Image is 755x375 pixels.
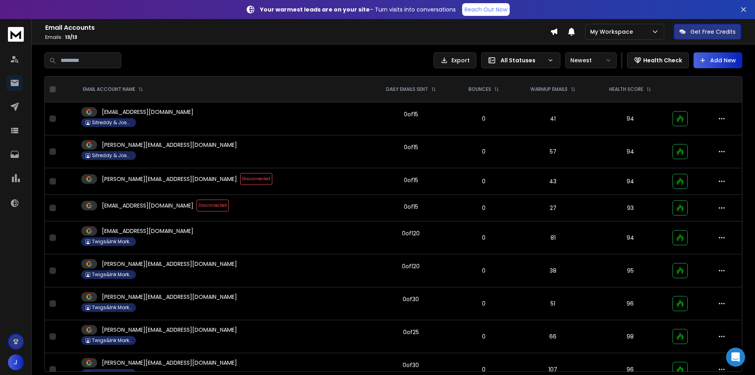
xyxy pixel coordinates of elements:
p: [PERSON_NAME][EMAIL_ADDRESS][DOMAIN_NAME] [102,293,237,301]
td: 96 [593,287,668,320]
p: Twigs&Ink Marketing [92,304,132,311]
button: Health Check [627,52,689,68]
p: Sitreddy & Joshit Workspace [92,152,132,159]
p: Sitreddy & Joshit Workspace [92,119,132,126]
td: 27 [513,195,593,221]
button: Add New [694,52,742,68]
p: HEALTH SCORE [609,86,643,92]
td: 41 [513,102,593,135]
p: [PERSON_NAME][EMAIL_ADDRESS][DOMAIN_NAME] [102,359,237,367]
td: 57 [513,135,593,168]
p: [PERSON_NAME][EMAIL_ADDRESS][DOMAIN_NAME] [102,260,237,268]
img: logo [8,27,24,42]
span: Disconnected [240,173,272,185]
p: WARMUP EMAILS [530,86,568,92]
td: 94 [593,135,668,168]
p: 0 [459,148,508,156]
p: [EMAIL_ADDRESS][DOMAIN_NAME] [102,227,193,235]
span: 13 / 13 [65,34,77,40]
div: 0 of 120 [402,262,420,270]
td: 66 [513,320,593,353]
button: Newest [565,52,617,68]
td: 81 [513,221,593,254]
p: Get Free Credits [690,28,736,36]
div: 0 of 120 [402,229,420,237]
div: 0 of 25 [403,328,419,336]
p: All Statuses [501,56,544,64]
p: 0 [459,177,508,185]
div: 0 of 15 [404,143,418,151]
p: Twigs&Ink Marketing [92,337,132,344]
p: Reach Out Now [464,6,507,13]
td: 94 [593,221,668,254]
td: 94 [593,168,668,195]
div: EMAIL ACCOUNT NAME [83,86,143,92]
td: 93 [593,195,668,221]
button: Export [434,52,476,68]
p: 0 [459,267,508,275]
button: J [8,354,24,370]
p: My Workspace [590,28,636,36]
td: 51 [513,287,593,320]
div: 0 of 15 [404,110,418,118]
div: 0 of 15 [404,176,418,184]
p: 0 [459,333,508,340]
p: 0 [459,234,508,242]
p: BOUNCES [468,86,491,92]
p: Health Check [643,56,682,64]
p: 0 [459,300,508,308]
p: [PERSON_NAME][EMAIL_ADDRESS][DOMAIN_NAME] [102,141,237,149]
a: Reach Out Now [462,3,510,16]
td: 95 [593,254,668,287]
p: [PERSON_NAME][EMAIL_ADDRESS][DOMAIN_NAME] [102,326,237,334]
div: 0 of 30 [403,361,419,369]
p: Twigs&Ink Marketing [92,238,132,245]
div: Open Intercom Messenger [726,348,745,367]
p: 0 [459,115,508,123]
p: 0 [459,365,508,373]
strong: Your warmest leads are on your site [260,6,370,13]
p: [PERSON_NAME][EMAIL_ADDRESS][DOMAIN_NAME] [102,175,237,183]
p: Emails : [45,34,550,40]
p: [EMAIL_ADDRESS][DOMAIN_NAME] [102,108,193,116]
p: 0 [459,204,508,212]
td: 94 [593,102,668,135]
p: DAILY EMAILS SENT [386,86,428,92]
p: – Turn visits into conversations [260,6,456,13]
td: 38 [513,254,593,287]
div: 0 of 30 [403,295,419,303]
p: Twigs&Ink Marketing [92,271,132,278]
h1: Email Accounts [45,23,550,33]
td: 98 [593,320,668,353]
button: Get Free Credits [674,24,741,40]
td: 43 [513,168,593,195]
p: [EMAIL_ADDRESS][DOMAIN_NAME] [102,202,193,210]
span: Disconnected [197,200,229,212]
div: 0 of 15 [404,203,418,211]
